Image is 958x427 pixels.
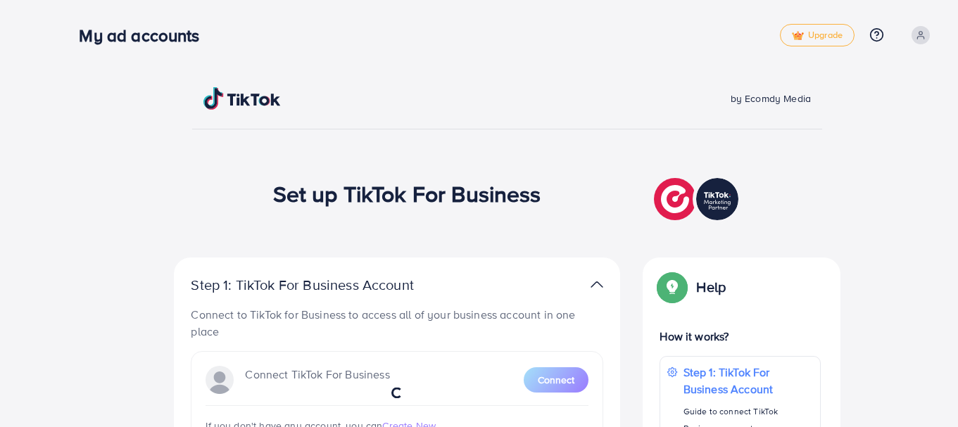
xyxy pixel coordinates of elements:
img: TikTok partner [591,274,603,295]
p: Step 1: TikTok For Business Account [683,364,813,397]
p: How it works? [660,328,820,345]
span: by Ecomdy Media [731,91,811,106]
img: Popup guide [660,274,685,300]
a: tickUpgrade [780,24,855,46]
p: Step 1: TikTok For Business Account [191,276,458,293]
span: Upgrade [792,30,843,41]
h1: Set up TikTok For Business [273,180,541,207]
img: tick [792,31,804,41]
img: TikTok partner [654,174,742,224]
img: TikTok [203,87,281,110]
p: Help [696,279,726,295]
h3: My ad accounts [79,25,210,46]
